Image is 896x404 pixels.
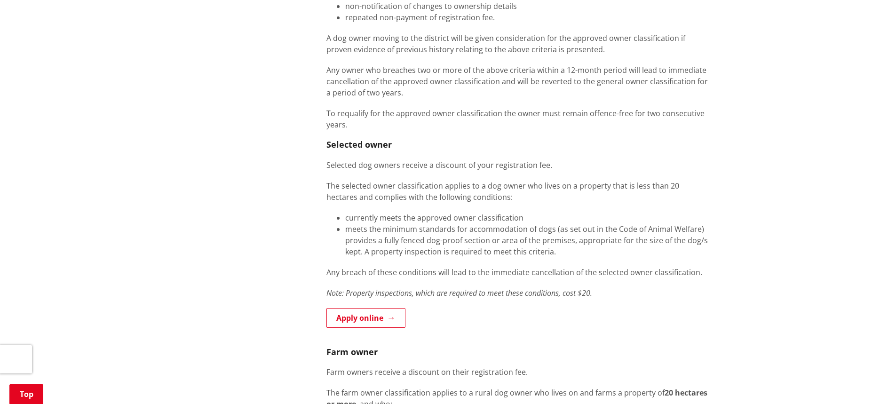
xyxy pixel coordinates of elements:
[326,180,708,203] p: The selected owner classification applies to a dog owner who lives on a property that is less tha...
[326,139,392,150] strong: Selected owner
[853,364,887,398] iframe: Messenger Launcher
[326,64,708,98] p: Any owner who breaches two or more of the above criteria within a 12-month period will lead to im...
[345,0,708,12] li: non-notification of changes to ownership details
[326,308,405,328] a: Apply online
[9,384,43,404] a: Top
[326,159,708,171] p: Selected dog owners receive a discount of your registration fee.
[345,12,708,23] li: repeated non-payment of registration fee.
[345,212,708,223] li: currently meets the approved owner classification
[326,108,708,130] p: To requalify for the approved owner classification the owner must remain offence-free for two con...
[326,32,708,55] p: A dog owner moving to the district will be given consideration for the approved owner classificat...
[326,288,592,298] em: Note: Property inspections, which are required to meet these conditions, cost $20.
[345,223,708,257] li: meets the minimum standards for accommodation of dogs (as set out in the Code of Animal Welfare) ...
[326,267,708,278] p: Any breach of these conditions will lead to the immediate cancellation of the selected owner clas...
[326,366,708,378] p: Farm owners receive a discount on their registration fee.
[326,346,378,357] strong: Farm owner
